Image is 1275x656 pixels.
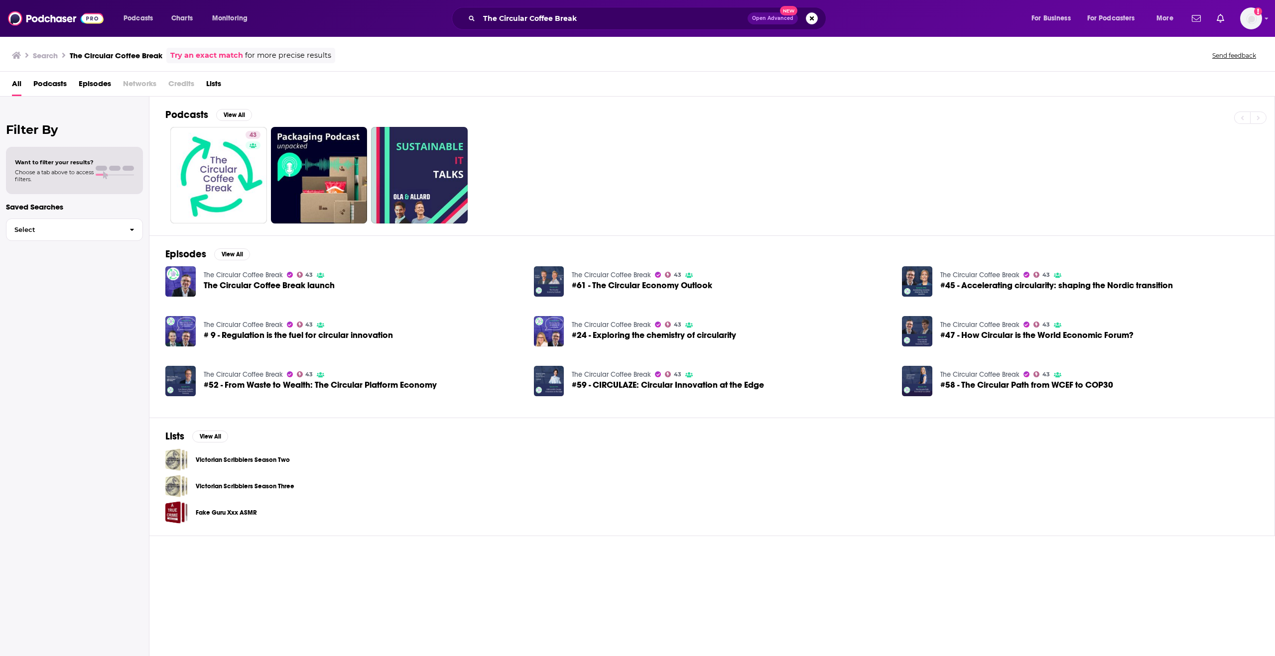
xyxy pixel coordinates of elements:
[165,316,196,346] img: # 9 - Regulation is the fuel for circular innovation
[665,272,681,278] a: 43
[572,381,764,389] a: #59 - CIRCULAZE: Circular Innovation at the Edge
[8,9,104,28] img: Podchaser - Follow, Share and Rate Podcasts
[204,381,437,389] span: #52 - From Waste to Wealth: The Circular Platform Economy
[214,248,250,260] button: View All
[70,51,162,60] h3: The Circular Coffee Break
[204,331,393,339] a: # 9 - Regulation is the fuel for circular innovation
[124,11,153,25] span: Podcasts
[940,331,1134,339] a: #47 - How Circular is the World Economic Forum?
[123,76,156,96] span: Networks
[940,271,1020,279] a: The Circular Coffee Break
[250,130,256,140] span: 43
[1024,10,1083,26] button: open menu
[748,12,798,24] button: Open AdvancedNew
[33,76,67,96] a: Podcasts
[1213,10,1228,27] a: Show notifications dropdown
[297,371,313,377] a: 43
[1188,10,1205,27] a: Show notifications dropdown
[752,16,793,21] span: Open Advanced
[206,76,221,96] a: Lists
[902,266,932,297] img: #45 - Accelerating circularity: shaping the Nordic transition
[461,7,836,30] div: Search podcasts, credits, & more...
[305,372,313,377] span: 43
[1031,11,1071,25] span: For Business
[165,10,199,26] a: Charts
[165,266,196,297] img: The Circular Coffee Break launch
[165,501,188,524] a: Fake Guru Xxx ASMR
[940,321,1020,329] a: The Circular Coffee Break
[1033,272,1050,278] a: 43
[165,109,208,121] h2: Podcasts
[165,475,188,497] a: Victorian Scribblers Season Three
[665,371,681,377] a: 43
[168,76,194,96] span: Credits
[79,76,111,96] span: Episodes
[204,370,283,379] a: The Circular Coffee Break
[572,331,736,339] a: #24 - Exploring the chemistry of circularity
[534,316,564,346] img: #24 - Exploring the chemistry of circularity
[216,109,252,121] button: View All
[1209,51,1259,60] button: Send feedback
[212,11,248,25] span: Monitoring
[902,316,932,346] img: #47 - How Circular is the World Economic Forum?
[1042,323,1050,327] span: 43
[171,11,193,25] span: Charts
[6,202,143,212] p: Saved Searches
[902,366,932,396] a: #58 - The Circular Path from WCEF to COP30
[204,281,335,290] a: The Circular Coffee Break launch
[196,507,257,518] a: Fake Guru Xxx ASMR
[1240,7,1262,29] button: Show profile menu
[305,323,313,327] span: 43
[940,281,1173,290] a: #45 - Accelerating circularity: shaping the Nordic transition
[674,372,681,377] span: 43
[534,366,564,396] img: #59 - CIRCULAZE: Circular Innovation at the Edge
[12,76,21,96] a: All
[117,10,166,26] button: open menu
[1156,11,1173,25] span: More
[479,10,748,26] input: Search podcasts, credits, & more...
[665,322,681,328] a: 43
[1033,322,1050,328] a: 43
[940,381,1113,389] span: #58 - The Circular Path from WCEF to COP30
[6,122,143,137] h2: Filter By
[15,169,94,183] span: Choose a tab above to access filters.
[940,370,1020,379] a: The Circular Coffee Break
[6,219,143,241] button: Select
[534,266,564,297] a: #61 - The Circular Economy Outlook
[572,370,651,379] a: The Circular Coffee Break
[674,323,681,327] span: 43
[165,430,228,442] a: ListsView All
[192,431,228,442] button: View All
[204,321,283,329] a: The Circular Coffee Break
[170,50,243,61] a: Try an exact match
[245,50,331,61] span: for more precise results
[780,6,798,15] span: New
[6,226,122,233] span: Select
[165,366,196,396] img: #52 - From Waste to Wealth: The Circular Platform Economy
[305,273,313,277] span: 43
[165,448,188,471] span: Victorian Scribblers Season Two
[1240,7,1262,29] span: Logged in as danikarchmer
[165,248,206,260] h2: Episodes
[1254,7,1262,15] svg: Add a profile image
[1033,371,1050,377] a: 43
[1240,7,1262,29] img: User Profile
[572,271,651,279] a: The Circular Coffee Break
[246,131,260,139] a: 43
[1042,372,1050,377] span: 43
